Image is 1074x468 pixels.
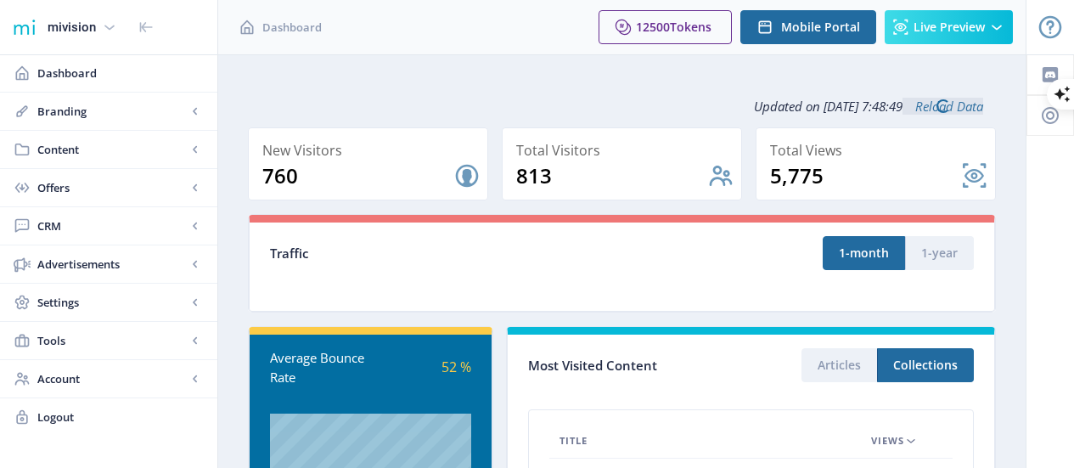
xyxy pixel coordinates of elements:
div: 5,775 [770,162,961,189]
span: Account [37,370,187,387]
div: Most Visited Content [528,352,751,379]
img: 1f20cf2a-1a19-485c-ac21-848c7d04f45b.png [10,14,37,41]
span: 52 % [441,358,471,376]
span: Tools [37,332,187,349]
span: Advertisements [37,256,187,273]
span: Dashboard [262,19,322,36]
span: Logout [37,409,204,426]
a: Reload Data [902,98,983,115]
div: Traffic [270,244,622,263]
span: Title [559,431,588,451]
button: Articles [801,348,877,382]
div: Total Visitors [516,138,734,162]
span: Tokens [670,19,711,35]
span: Live Preview [914,20,985,34]
div: Total Views [770,138,988,162]
button: Collections [877,348,974,382]
span: Settings [37,294,187,311]
span: CRM [37,217,187,234]
div: Average Bounce Rate [270,348,370,386]
div: 813 [516,162,707,189]
button: 1-year [905,236,974,270]
span: Branding [37,103,187,120]
span: Offers [37,179,187,196]
div: Updated on [DATE] 7:48:49 [248,85,996,127]
div: New Visitors [262,138,481,162]
span: Content [37,141,187,158]
button: Mobile Portal [740,10,876,44]
button: 1-month [823,236,905,270]
span: Views [871,431,904,451]
span: Mobile Portal [781,20,860,34]
div: mivision [48,8,96,46]
button: 12500Tokens [599,10,732,44]
span: Dashboard [37,65,204,82]
button: Live Preview [885,10,1013,44]
div: 760 [262,162,453,189]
